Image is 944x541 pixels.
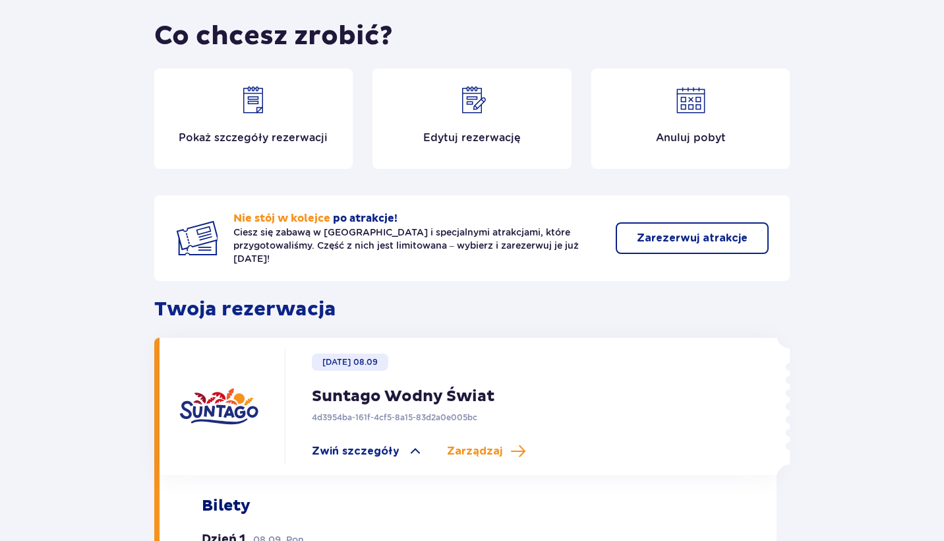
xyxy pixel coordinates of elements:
[456,84,488,116] img: Edit reservation icon
[312,443,423,459] a: Zwiń szczegóły
[154,20,393,53] h1: Co chcesz zrobić?
[312,412,477,424] p: 4d3954ba-161f-4cf5-8a15-83d2a0e005bc
[237,84,269,116] img: Show details icon
[637,231,748,245] p: Zarezerwuj atrakcje
[179,367,258,446] img: Suntago logo
[312,444,399,459] span: Zwiń szczegóły
[616,222,769,254] button: Zarezerwuj atrakcje
[233,212,330,225] span: Nie stój w kolejce
[322,356,378,368] p: [DATE] 08.09
[154,297,790,322] p: Twoja rezerwacja
[447,444,502,459] span: Zarządzaj
[333,212,398,225] span: po atrakcje!
[175,217,218,259] img: Two tickets icon
[233,226,601,265] p: Ciesz się zabawą w [GEOGRAPHIC_DATA] i specjalnymi atrakcjami, które przygotowaliśmy. Część z nic...
[312,387,494,406] p: Suntago Wodny Świat
[656,131,726,145] p: Anuluj pobyt
[423,131,521,145] p: Edytuj rezerwację
[675,84,707,116] img: Cancel reservation icon
[202,496,251,516] p: Bilety
[447,443,526,459] a: Zarządzaj
[179,131,328,145] p: Pokaż szczegóły rezerwacji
